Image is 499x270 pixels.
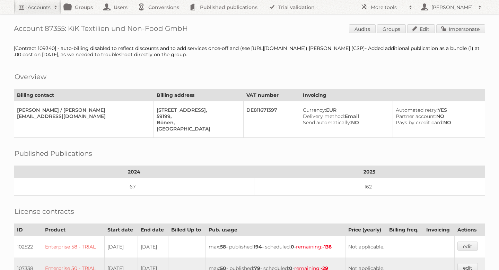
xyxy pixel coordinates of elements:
span: Partner account: [396,113,436,119]
th: VAT number [243,89,300,101]
th: 2024 [14,166,254,178]
div: [GEOGRAPHIC_DATA] [157,126,237,132]
h2: Accounts [28,4,51,11]
div: EUR [303,107,387,113]
h2: More tools [371,4,405,11]
td: 162 [254,178,485,196]
h2: Overview [15,71,46,82]
a: Audits [349,24,376,33]
div: NO [303,119,387,126]
td: 102522 [14,236,42,258]
td: Not applicable. [345,236,454,258]
th: Billing freq. [386,224,423,236]
div: NO [396,119,479,126]
span: remaining: [296,244,332,250]
div: [Contract 109340] - auto-billing disabled to reflect discounts and to add services once-off and (... [14,45,485,58]
th: Invoicing [300,89,485,101]
th: Billing contact [14,89,154,101]
h2: [PERSON_NAME] [430,4,475,11]
div: [EMAIL_ADDRESS][DOMAIN_NAME] [17,113,148,119]
td: 67 [14,178,254,196]
th: Product [42,224,104,236]
div: [STREET_ADDRESS], [157,107,237,113]
td: Enterprise 58 - TRIAL [42,236,104,258]
th: Billing address [154,89,243,101]
a: Impersonate [436,24,485,33]
h2: License contracts [15,206,74,217]
td: DE811671397 [243,101,300,138]
span: Pays by credit card: [396,119,443,126]
a: Groups [377,24,406,33]
strong: 0 [291,244,294,250]
h1: Account 87355: KiK Textilien und Non-Food GmbH [14,24,485,35]
span: Currency: [303,107,326,113]
th: Start date [104,224,138,236]
span: Send automatically: [303,119,351,126]
th: Invoicing [423,224,454,236]
th: 2025 [254,166,485,178]
div: [PERSON_NAME] / [PERSON_NAME] [17,107,148,113]
th: End date [138,224,168,236]
div: Bönen, [157,119,237,126]
div: 59199, [157,113,237,119]
td: [DATE] [138,236,168,258]
th: ID [14,224,42,236]
span: Automated retry: [396,107,438,113]
strong: 194 [254,244,262,250]
td: [DATE] [104,236,138,258]
a: edit [457,242,478,251]
span: Delivery method: [303,113,345,119]
strong: -136 [322,244,332,250]
h2: Published Publications [15,148,92,159]
th: Actions [454,224,485,236]
th: Billed Up to [168,224,205,236]
th: Price (yearly) [345,224,386,236]
div: NO [396,113,479,119]
div: YES [396,107,479,113]
strong: 58 [220,244,226,250]
a: Edit [407,24,435,33]
div: Email [303,113,387,119]
th: Pub. usage [206,224,345,236]
td: max: - published: - scheduled: - [206,236,345,258]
